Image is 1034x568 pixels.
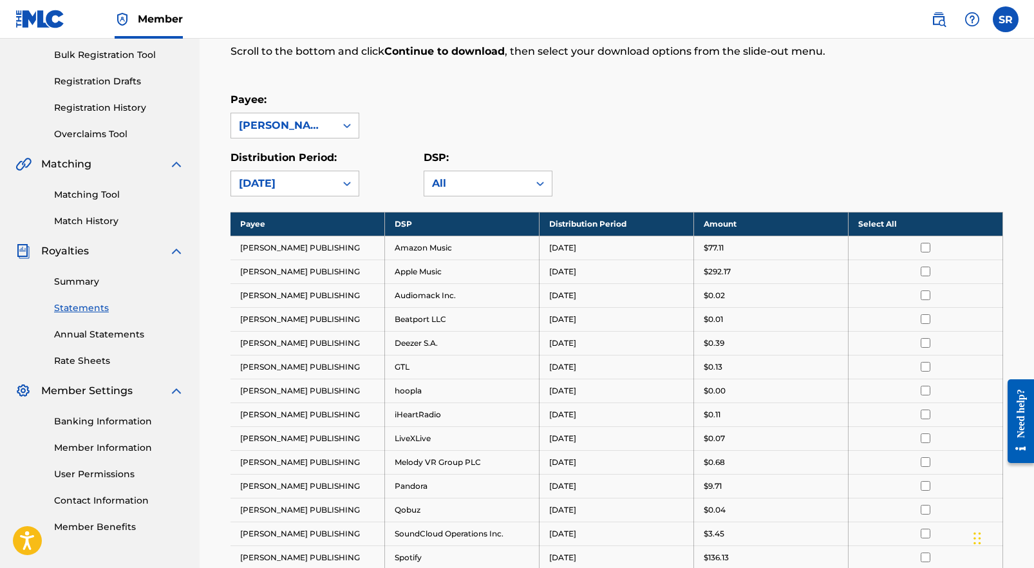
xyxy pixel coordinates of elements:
th: Select All [849,212,1003,236]
p: $0.68 [704,457,725,468]
img: MLC Logo [15,10,65,28]
a: Banking Information [54,415,184,428]
td: [DATE] [540,283,694,307]
td: [PERSON_NAME] PUBLISHING [230,283,385,307]
a: Member Benefits [54,520,184,534]
td: Apple Music [385,260,540,283]
td: [PERSON_NAME] PUBLISHING [230,474,385,498]
strong: Continue to download [384,45,505,57]
td: [DATE] [540,236,694,260]
img: expand [169,243,184,259]
td: [PERSON_NAME] PUBLISHING [230,236,385,260]
td: [DATE] [540,355,694,379]
td: [DATE] [540,260,694,283]
td: [PERSON_NAME] PUBLISHING [230,331,385,355]
img: expand [169,156,184,172]
div: All [432,176,521,191]
p: $9.71 [704,480,722,492]
td: [PERSON_NAME] PUBLISHING [230,522,385,545]
p: $136.13 [704,552,729,563]
a: Registration History [54,101,184,115]
td: Amazon Music [385,236,540,260]
td: [DATE] [540,474,694,498]
p: Scroll to the bottom and click , then select your download options from the slide-out menu. [230,44,825,59]
td: [DATE] [540,402,694,426]
img: Member Settings [15,383,31,399]
p: $3.45 [704,528,724,540]
a: Bulk Registration Tool [54,48,184,62]
p: $0.13 [704,361,722,373]
span: Member Settings [41,383,133,399]
td: Beatport LLC [385,307,540,331]
td: [PERSON_NAME] PUBLISHING [230,498,385,522]
p: $77.11 [704,242,724,254]
a: Registration Drafts [54,75,184,88]
p: $0.04 [704,504,726,516]
td: Audiomack Inc. [385,283,540,307]
img: Royalties [15,243,31,259]
th: Distribution Period [540,212,694,236]
td: hoopla [385,379,540,402]
th: Amount [694,212,849,236]
a: Match History [54,214,184,228]
label: Distribution Period: [230,151,337,164]
td: Deezer S.A. [385,331,540,355]
img: search [931,12,946,27]
p: $0.11 [704,409,720,421]
td: Qobuz [385,498,540,522]
div: User Menu [993,6,1019,32]
td: [DATE] [540,307,694,331]
td: [DATE] [540,498,694,522]
label: Payee: [230,93,267,106]
span: Member [138,12,183,26]
a: Statements [54,301,184,315]
td: [DATE] [540,331,694,355]
td: [PERSON_NAME] PUBLISHING [230,450,385,474]
a: Annual Statements [54,328,184,341]
p: $0.39 [704,337,724,349]
p: $0.00 [704,385,726,397]
img: Matching [15,156,32,172]
td: [PERSON_NAME] PUBLISHING [230,260,385,283]
a: Rate Sheets [54,354,184,368]
p: $0.02 [704,290,725,301]
img: expand [169,383,184,399]
td: [PERSON_NAME] PUBLISHING [230,307,385,331]
td: [PERSON_NAME] PUBLISHING [230,426,385,450]
a: Overclaims Tool [54,128,184,141]
a: Contact Information [54,494,184,507]
a: User Permissions [54,468,184,481]
td: [DATE] [540,450,694,474]
span: Royalties [41,243,89,259]
td: [DATE] [540,379,694,402]
label: DSP: [424,151,449,164]
p: $292.17 [704,266,731,278]
a: Member Information [54,441,184,455]
td: [PERSON_NAME] PUBLISHING [230,402,385,426]
a: Summary [54,275,184,289]
iframe: Resource Center [998,366,1034,476]
img: Top Rightsholder [115,12,130,27]
div: [PERSON_NAME] PUBLISHING [239,118,328,133]
td: Pandora [385,474,540,498]
td: iHeartRadio [385,402,540,426]
td: GTL [385,355,540,379]
th: Payee [230,212,385,236]
p: $0.01 [704,314,723,325]
img: help [964,12,980,27]
p: $0.07 [704,433,725,444]
td: [PERSON_NAME] PUBLISHING [230,379,385,402]
a: Matching Tool [54,188,184,202]
iframe: Chat Widget [970,506,1034,568]
td: [PERSON_NAME] PUBLISHING [230,355,385,379]
th: DSP [385,212,540,236]
td: [DATE] [540,426,694,450]
td: LiveXLive [385,426,540,450]
div: Drag [973,519,981,558]
a: Public Search [926,6,952,32]
span: Matching [41,156,91,172]
td: SoundCloud Operations Inc. [385,522,540,545]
